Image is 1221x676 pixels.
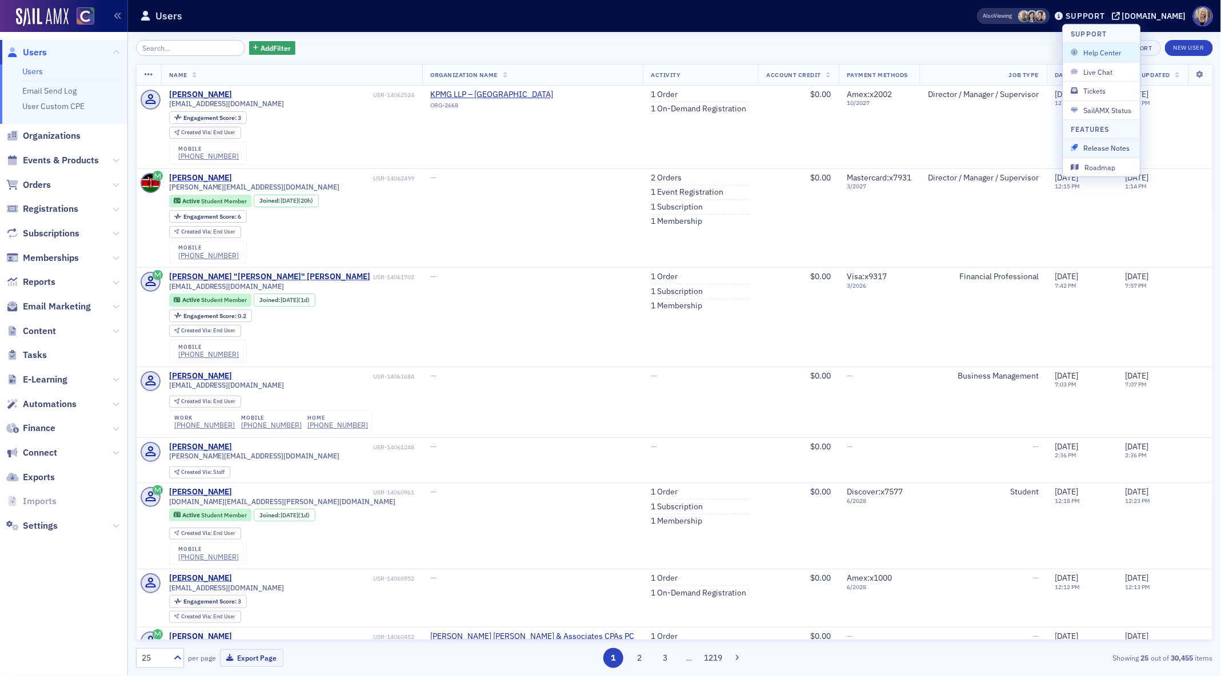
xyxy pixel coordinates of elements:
div: Created Via: Staff [169,466,230,478]
div: Support [1066,11,1105,21]
a: [PHONE_NUMBER] [241,421,302,429]
span: Imports [23,495,57,508]
button: 2 [630,648,650,668]
span: [DATE] [1055,172,1078,183]
div: Joined: 2025-10-01 00:00:00 [254,195,319,207]
span: 3 / 2026 [847,282,911,289]
div: End User [181,229,235,235]
div: End User [181,614,235,620]
span: Finance [23,422,55,434]
span: Joined : [259,512,281,519]
span: Created Via : [181,128,213,136]
span: Created Via : [181,613,213,620]
span: [EMAIL_ADDRESS][DOMAIN_NAME] [169,282,285,291]
div: [PERSON_NAME] "[PERSON_NAME]" [PERSON_NAME] [169,272,371,282]
a: Active Student Member [174,296,246,304]
div: 6 [183,214,241,220]
span: Subscriptions [23,227,79,240]
div: Created Via: End User [169,325,241,337]
span: — [430,371,437,381]
div: USR-14062524 [234,91,414,99]
button: Roadmap [1063,158,1140,176]
a: Email Marketing [6,300,91,313]
a: Active Student Member [174,512,246,519]
span: Student Member [201,511,247,519]
span: $0.00 [810,631,831,641]
span: Mastercard : x7931 [847,172,911,183]
span: [DATE] [1055,89,1078,99]
span: $0.00 [810,486,831,497]
span: Derrol Moorhead [1018,10,1030,22]
span: [DATE] [1055,573,1078,583]
a: [PERSON_NAME] [169,631,233,642]
div: [PHONE_NUMBER] [174,421,235,429]
span: [DATE] [281,196,298,204]
a: 1 Order [651,272,678,282]
span: Joined : [259,296,281,304]
span: 6 / 2028 [847,584,911,591]
span: Connect [23,446,57,459]
div: Created Via: End User [169,127,241,139]
span: Created Via : [181,397,213,405]
button: [DOMAIN_NAME] [1112,12,1190,20]
div: [PERSON_NAME] [169,371,233,381]
a: User Custom CPE [22,101,85,111]
div: work [174,415,235,421]
div: Also [983,12,994,19]
div: Active: Active: Student Member [169,195,252,207]
span: Exports [23,471,55,484]
div: Showing out of items [862,653,1213,663]
div: [PERSON_NAME] [169,487,233,497]
div: Active: Active: Student Member [169,293,252,306]
div: Engagement Score: 0.2 [169,309,252,322]
div: End User [181,399,235,405]
span: [DATE] [1126,172,1149,183]
a: [PHONE_NUMBER] [307,421,368,429]
time: 12:12 PM [1055,583,1080,591]
span: [DATE] [1055,441,1078,452]
span: — [1032,573,1039,583]
span: Created Via : [181,529,213,537]
div: Engagement Score: 3 [169,595,247,607]
span: Name [169,71,187,79]
h4: Features [1071,124,1110,134]
a: 1 Subscription [651,502,703,512]
a: Connect [6,446,57,459]
button: SailAMX Status [1063,100,1140,119]
a: [PERSON_NAME] [169,173,233,183]
div: End User [181,328,235,334]
div: Student [927,487,1039,497]
a: 1 On-Demand Registration [651,104,746,114]
time: 12:18 PM [1055,497,1080,505]
span: Registrations [23,203,78,215]
img: SailAMX [16,8,69,26]
time: 12:23 PM [1126,497,1151,505]
a: [PHONE_NUMBER] [178,152,239,160]
span: Amex : x2002 [847,89,892,99]
a: KPMG LLP – [GEOGRAPHIC_DATA] [430,90,553,100]
span: [DOMAIN_NAME][EMAIL_ADDRESS][PERSON_NAME][DOMAIN_NAME] [169,497,396,506]
span: [DATE] [1126,573,1149,583]
a: Reports [6,276,55,288]
a: Email Send Log [22,86,77,96]
div: Engagement Score: 3 [169,111,247,124]
span: Active [182,197,201,205]
a: 2 Orders [651,173,682,183]
div: USR-14061702 [373,273,414,281]
div: Created Via: End User [169,528,241,540]
a: Automations [6,398,77,411]
div: [PHONE_NUMBER] [178,251,239,260]
a: [PHONE_NUMBER] [178,553,239,561]
a: Exports [6,471,55,484]
span: Active [182,296,201,304]
strong: 30,455 [1169,653,1195,663]
button: Help Center [1063,43,1140,62]
span: Visa : x9317 [847,271,887,281]
span: [DATE] [1126,371,1149,381]
a: Content [6,325,56,337]
span: Soukup Bush & Associates CPAs PC [430,631,634,642]
span: [EMAIL_ADDRESS][DOMAIN_NAME] [169,584,285,592]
